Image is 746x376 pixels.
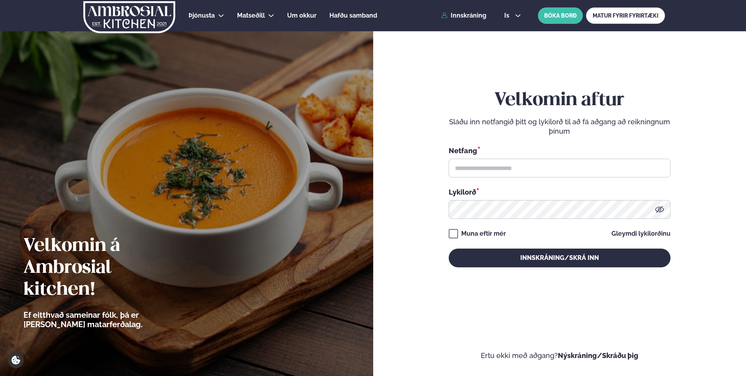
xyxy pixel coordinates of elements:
[189,11,215,20] a: Þjónusta
[558,351,638,360] a: Nýskráning/Skráðu þig
[449,187,671,197] div: Lykilorð
[23,235,186,301] h2: Velkomin á Ambrosial kitchen!
[237,11,265,20] a: Matseðill
[611,231,671,237] a: Gleymdi lykilorðinu
[449,145,671,156] div: Netfang
[287,12,316,19] span: Um okkur
[441,12,486,19] a: Innskráning
[449,90,671,111] h2: Velkomin aftur
[504,13,512,19] span: is
[498,13,527,19] button: is
[83,1,176,33] img: logo
[23,310,186,329] p: Ef eitthvað sameinar fólk, þá er [PERSON_NAME] matarferðalag.
[329,11,377,20] a: Hafðu samband
[329,12,377,19] span: Hafðu samband
[449,117,671,136] p: Sláðu inn netfangið þitt og lykilorð til að fá aðgang að reikningnum þínum
[237,12,265,19] span: Matseðill
[287,11,316,20] a: Um okkur
[449,249,671,267] button: Innskráning/Skrá inn
[586,7,665,24] a: MATUR FYRIR FYRIRTÆKI
[397,351,723,360] p: Ertu ekki með aðgang?
[189,12,215,19] span: Þjónusta
[8,352,24,368] a: Cookie settings
[538,7,583,24] button: BÓKA BORÐ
